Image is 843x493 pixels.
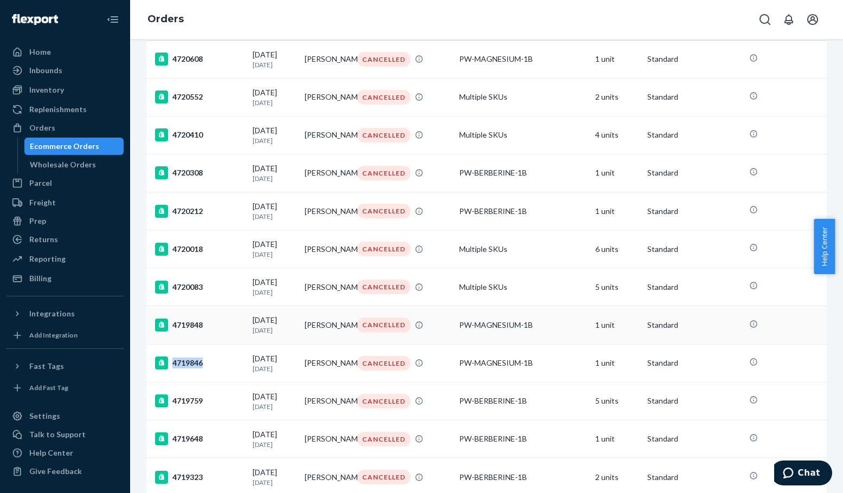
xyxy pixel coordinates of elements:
div: PW-BERBERINE-1B [459,167,587,178]
p: Standard [647,129,741,140]
button: Integrations [7,305,124,322]
p: Standard [647,320,741,330]
div: [DATE] [253,277,296,297]
p: Standard [647,472,741,483]
div: Freight [29,197,56,208]
p: Standard [647,358,741,368]
p: [DATE] [253,440,296,449]
a: Replenishments [7,101,124,118]
td: [PERSON_NAME] [300,268,352,306]
div: CANCELLED [357,166,410,180]
div: [DATE] [253,201,296,221]
div: 4720410 [155,128,244,141]
div: Ecommerce Orders [30,141,99,152]
div: CANCELLED [357,242,410,256]
td: 5 units [591,268,643,306]
p: [DATE] [253,174,296,183]
p: Standard [647,244,741,255]
div: Billing [29,273,52,284]
a: Orders [147,13,184,25]
a: Add Integration [7,327,124,344]
p: [DATE] [253,212,296,221]
div: CANCELLED [357,204,410,218]
div: Replenishments [29,104,87,115]
div: PW-BERBERINE-1B [459,206,587,217]
div: 4719846 [155,356,244,369]
div: [DATE] [253,239,296,259]
td: [PERSON_NAME] [300,420,352,458]
img: Flexport logo [12,14,58,25]
p: [DATE] [253,288,296,297]
button: Give Feedback [7,463,124,480]
div: CANCELLED [357,317,410,332]
div: PW-BERBERINE-1B [459,395,587,406]
td: 2 units [591,78,643,116]
div: 4719759 [155,394,244,407]
td: [PERSON_NAME] [300,192,352,230]
div: CANCELLED [357,356,410,371]
a: Reporting [7,250,124,268]
div: Add Integration [29,330,78,340]
a: Inventory [7,81,124,99]
div: PW-BERBERINE-1B [459,472,587,483]
a: Returns [7,231,124,248]
div: [DATE] [253,391,296,411]
div: [DATE] [253,429,296,449]
div: 4720212 [155,205,244,218]
div: Settings [29,411,60,421]
a: Parcel [7,174,124,192]
div: 4720083 [155,281,244,294]
td: Multiple SKUs [455,230,591,268]
td: Multiple SKUs [455,116,591,154]
p: [DATE] [253,136,296,145]
a: Orders [7,119,124,137]
div: Orders [29,122,55,133]
td: [PERSON_NAME] [300,154,352,192]
a: Wholesale Orders [24,156,124,173]
td: [PERSON_NAME] [300,78,352,116]
div: Add Fast Tag [29,383,68,392]
div: [DATE] [253,87,296,107]
p: Standard [647,54,741,64]
div: CANCELLED [357,128,410,142]
div: 4720308 [155,166,244,179]
div: 4719848 [155,319,244,332]
div: Prep [29,216,46,226]
div: Parcel [29,178,52,189]
div: CANCELLED [357,52,410,67]
div: 4720608 [155,53,244,66]
p: [DATE] [253,326,296,335]
td: 6 units [591,230,643,268]
p: [DATE] [253,98,296,107]
div: PW-MAGNESIUM-1B [459,54,587,64]
div: PW-BERBERINE-1B [459,433,587,444]
div: [DATE] [253,353,296,373]
a: Prep [7,212,124,230]
div: Talk to Support [29,429,86,440]
div: Inbounds [29,65,62,76]
p: [DATE] [253,60,296,69]
div: [DATE] [253,467,296,487]
p: [DATE] [253,250,296,259]
iframe: Opens a widget where you can chat to one of our agents [774,460,832,488]
td: [PERSON_NAME] [300,306,352,344]
div: [DATE] [253,315,296,335]
div: Inventory [29,85,64,95]
div: 4719323 [155,471,244,484]
button: Close Navigation [102,9,124,30]
div: CANCELLED [357,394,410,408]
div: 4719648 [155,432,244,445]
a: Billing [7,270,124,287]
td: 1 unit [591,306,643,344]
div: Wholesale Orders [30,159,96,170]
div: CANCELLED [357,90,410,105]
a: Settings [7,407,124,425]
div: [DATE] [253,49,296,69]
button: Talk to Support [7,426,124,443]
p: Standard [647,395,741,406]
div: Help Center [29,447,73,458]
td: 1 unit [591,192,643,230]
div: Returns [29,234,58,245]
td: [PERSON_NAME] [300,230,352,268]
button: Open notifications [778,9,800,30]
